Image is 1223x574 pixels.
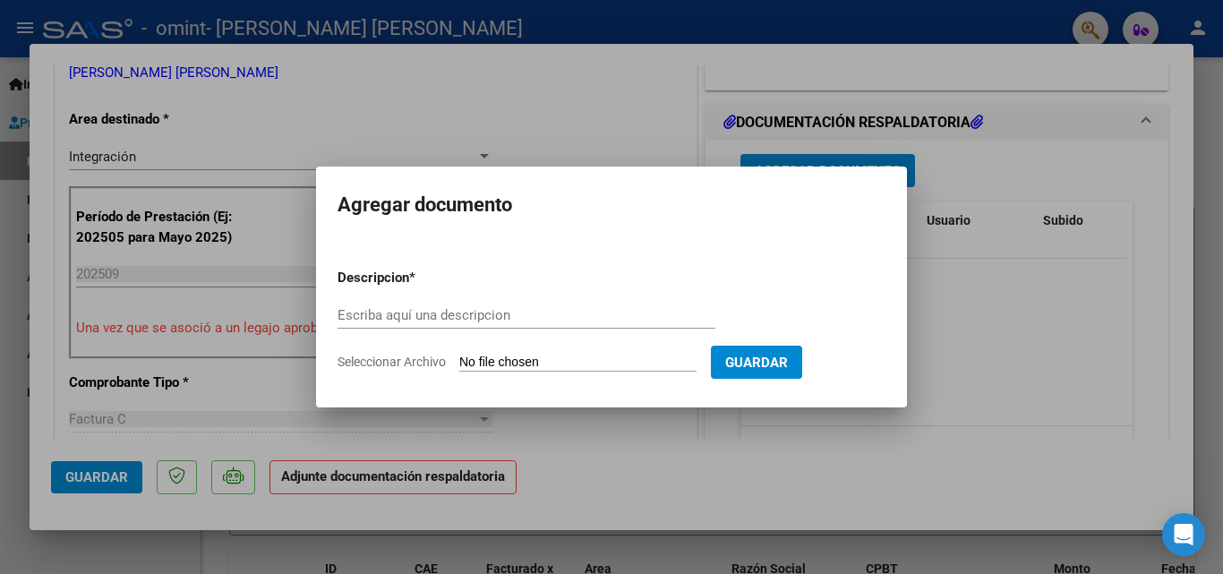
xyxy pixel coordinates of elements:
[1162,513,1205,556] div: Open Intercom Messenger
[338,188,885,222] h2: Agregar documento
[711,346,802,379] button: Guardar
[725,355,788,371] span: Guardar
[338,355,446,369] span: Seleccionar Archivo
[338,268,502,288] p: Descripcion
